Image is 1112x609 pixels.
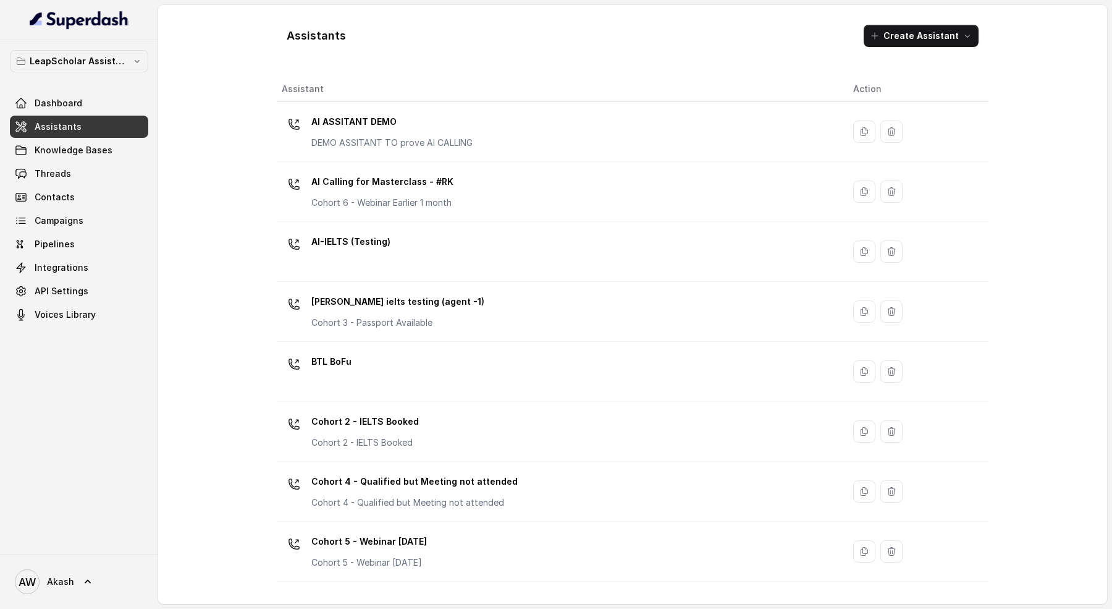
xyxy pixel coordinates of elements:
[10,233,148,255] a: Pipelines
[311,556,427,569] p: Cohort 5 - Webinar [DATE]
[35,97,82,109] span: Dashboard
[277,77,843,102] th: Assistant
[35,121,82,133] span: Assistants
[10,186,148,208] a: Contacts
[311,112,473,132] p: AI ASSITANT DEMO
[35,144,112,156] span: Knowledge Bases
[35,238,75,250] span: Pipelines
[311,317,484,329] p: Cohort 3 - Passport Available
[311,532,427,552] p: Cohort 5 - Webinar [DATE]
[311,172,453,192] p: AI Calling for Masterclass - #RK
[10,163,148,185] a: Threads
[311,496,518,509] p: Cohort 4 - Qualified but Meeting not attended
[35,215,83,227] span: Campaigns
[35,309,96,321] span: Voices Library
[843,77,988,102] th: Action
[864,25,979,47] button: Create Assistant
[10,280,148,302] a: API Settings
[311,292,484,312] p: [PERSON_NAME] ielts testing (agent -1)
[10,50,148,72] button: LeapScholar Assistant
[35,285,88,297] span: API Settings
[311,472,518,492] p: Cohort 4 - Qualified but Meeting not attended
[311,437,419,449] p: Cohort 2 - IELTS Booked
[35,262,88,274] span: Integrations
[311,352,352,372] p: BTL BoFu
[10,210,148,232] a: Campaigns
[311,412,419,432] p: Cohort 2 - IELTS Booked
[10,564,148,599] a: Akash
[287,26,346,46] h1: Assistants
[311,232,390,252] p: AI-IELTS (Testing)
[10,257,148,279] a: Integrations
[10,116,148,138] a: Assistants
[10,92,148,114] a: Dashboard
[35,168,71,180] span: Threads
[47,576,74,588] span: Akash
[19,576,36,589] text: AW
[30,10,129,30] img: light.svg
[10,304,148,326] a: Voices Library
[311,137,473,149] p: DEMO ASSITANT TO prove AI CALLING
[10,139,148,161] a: Knowledge Bases
[30,54,128,69] p: LeapScholar Assistant
[311,197,453,209] p: Cohort 6 - Webinar Earlier 1 month
[35,191,75,203] span: Contacts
